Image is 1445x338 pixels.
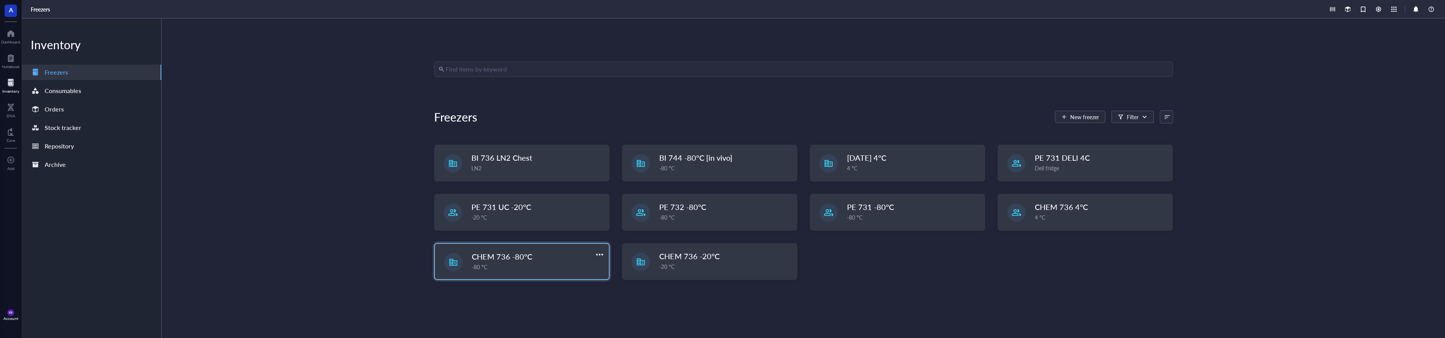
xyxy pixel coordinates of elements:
[659,213,792,221] div: -80 °C
[45,85,81,96] div: Consumables
[7,101,15,118] a: DNA
[45,122,81,133] div: Stock tracker
[1055,111,1105,123] button: New freezer
[471,201,531,212] span: PE 731 UC -20°C
[659,152,732,163] span: BI 744 -80°C [in vivo]
[1126,113,1138,121] div: Filter
[22,102,161,117] a: Orders
[22,120,161,135] a: Stock tracker
[7,126,15,143] a: Core
[45,159,66,170] div: Archive
[1035,152,1090,163] span: PE 731 DELI 4C
[847,201,894,212] span: PE 731 -80°C
[1070,114,1099,120] span: New freezer
[45,104,64,115] div: Orders
[45,67,68,78] div: Freezers
[1035,164,1168,172] div: Deli fridge
[471,164,605,172] div: LN2
[847,213,980,221] div: -80 °C
[9,311,12,314] span: RR
[2,89,19,93] div: Inventory
[847,164,980,172] div: 4 °C
[1,27,20,44] a: Dashboard
[472,251,532,262] span: CHEM 736 -80°C
[3,316,18,321] div: Account
[659,251,720,261] span: CHEM 736 -20°C
[1,40,20,44] div: Dashboard
[659,201,706,212] span: PE 732 -80°C
[434,109,477,125] div: Freezers
[7,113,15,118] div: DNA
[22,157,161,172] a: Archive
[847,152,886,163] span: [DATE] 4°C
[31,6,52,13] a: Freezers
[2,52,20,69] a: Notebook
[2,77,19,93] a: Inventory
[9,5,13,15] span: A
[2,64,20,69] div: Notebook
[22,138,161,154] a: Repository
[45,141,74,152] div: Repository
[22,65,161,80] a: Freezers
[471,213,605,221] div: -20 °C
[1035,201,1088,212] span: CHEM 736 4°C
[472,263,604,271] div: -80 °C
[22,37,161,52] div: Inventory
[471,152,532,163] span: BI 736 LN2 Chest
[659,262,792,271] div: -20 °C
[22,83,161,98] a: Consumables
[659,164,792,172] div: -80 °C
[7,138,15,143] div: Core
[7,166,15,171] div: Add
[1035,213,1168,221] div: 4 °C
